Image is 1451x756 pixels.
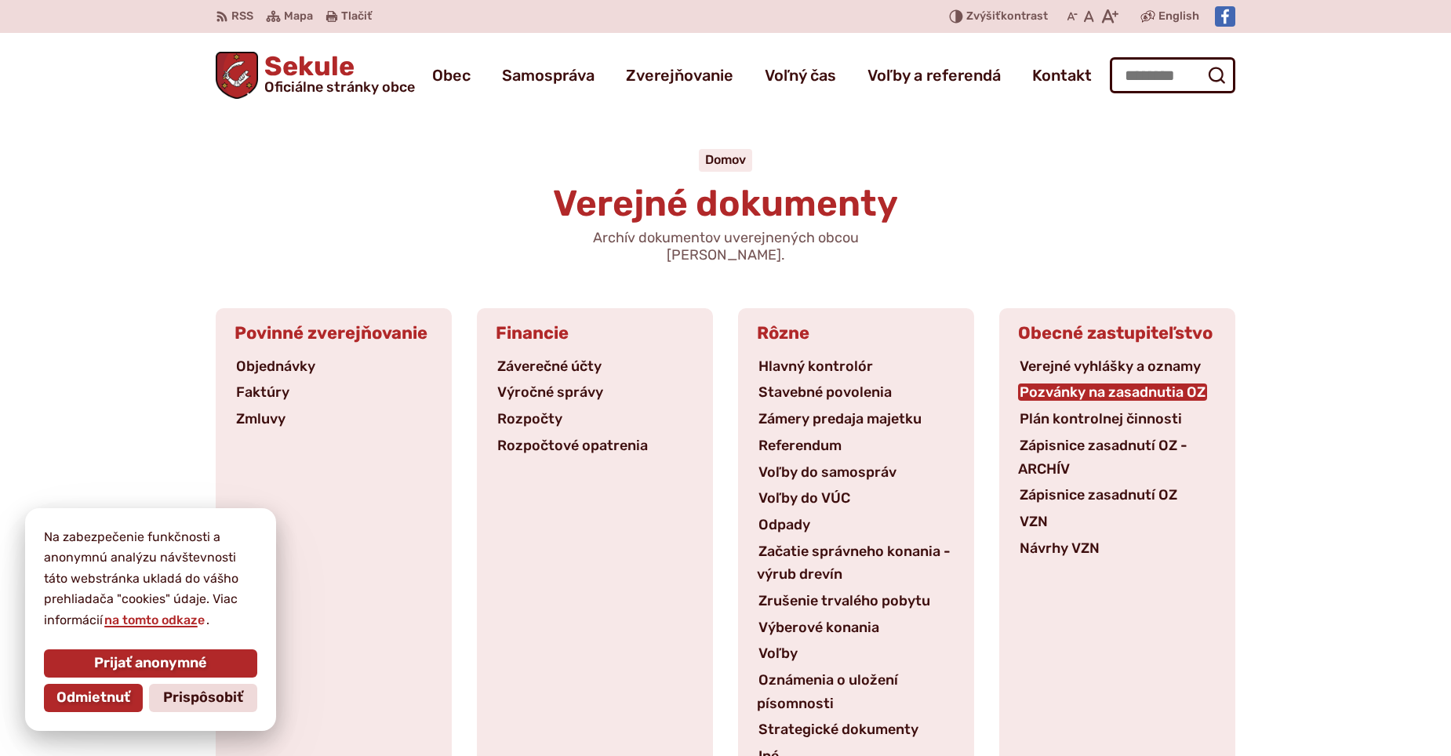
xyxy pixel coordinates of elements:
[867,53,1001,97] a: Voľby a referendá
[502,53,595,97] a: Samospráva
[757,489,852,507] a: Voľby do VÚC
[537,230,914,264] p: Archív dokumentov uverejnených obcou [PERSON_NAME].
[235,383,291,401] a: Faktúry
[284,7,313,26] span: Mapa
[966,9,1001,23] span: Zvýšiť
[258,53,415,94] span: Sekule
[216,308,452,355] h3: Povinné zverejňovanie
[149,684,257,712] button: Prispôsobiť
[1215,6,1235,27] img: Prejsť na Facebook stránku
[56,689,130,707] span: Odmietnuť
[765,53,836,97] a: Voľný čas
[44,649,257,678] button: Prijať anonymné
[757,619,881,636] a: Výberové konania
[1018,358,1202,375] a: Verejné vyhlášky a oznamy
[757,671,898,712] a: Oznámenia o uložení písomnosti
[496,437,649,454] a: Rozpočtové opatrenia
[44,527,257,631] p: Na zabezpečenie funkčnosti a anonymnú analýzu návštevnosti táto webstránka ukladá do vášho prehli...
[94,655,207,672] span: Prijať anonymné
[44,684,143,712] button: Odmietnuť
[757,410,923,427] a: Zámery predaja majetku
[103,612,206,627] a: na tomto odkaze
[705,152,746,167] a: Domov
[757,721,920,738] a: Strategické dokumenty
[163,689,243,707] span: Prispôsobiť
[1018,540,1101,557] a: Návrhy VZN
[1018,486,1179,503] a: Zápisnice zasadnutí OZ
[235,410,287,427] a: Zmluvy
[216,52,258,99] img: Prejsť na domovskú stránku
[432,53,471,97] a: Obec
[757,358,875,375] a: Hlavný kontrolór
[1158,7,1199,26] span: English
[477,308,713,355] h3: Financie
[496,358,603,375] a: Záverečné účty
[1018,437,1187,478] a: Zápisnice zasadnutí OZ - ARCHÍV
[757,383,893,401] a: Stavebné povolenia
[757,645,799,662] a: Voľby
[231,7,253,26] span: RSS
[216,52,415,99] a: Logo Sekule, prejsť na domovskú stránku.
[553,182,898,225] span: Verejné dokumenty
[1018,513,1049,530] a: VZN
[757,463,898,481] a: Voľby do samospráv
[999,308,1235,355] h3: Obecné zastupiteľstvo
[341,10,372,24] span: Tlačiť
[757,592,932,609] a: Zrušenie trvalého pobytu
[496,410,564,427] a: Rozpočty
[1032,53,1092,97] a: Kontakt
[1155,7,1202,26] a: English
[496,383,605,401] a: Výročné správy
[1018,410,1184,427] a: Plán kontrolnej činnosti
[738,308,974,355] h3: Rôzne
[757,437,843,454] a: Referendum
[626,53,733,97] a: Zverejňovanie
[757,543,951,583] a: Začatie správneho konania - výrub drevín
[264,80,415,94] span: Oficiálne stránky obce
[235,358,317,375] a: Objednávky
[1018,383,1207,401] a: Pozvánky na zasadnutia OZ
[757,516,812,533] a: Odpady
[966,10,1048,24] span: kontrast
